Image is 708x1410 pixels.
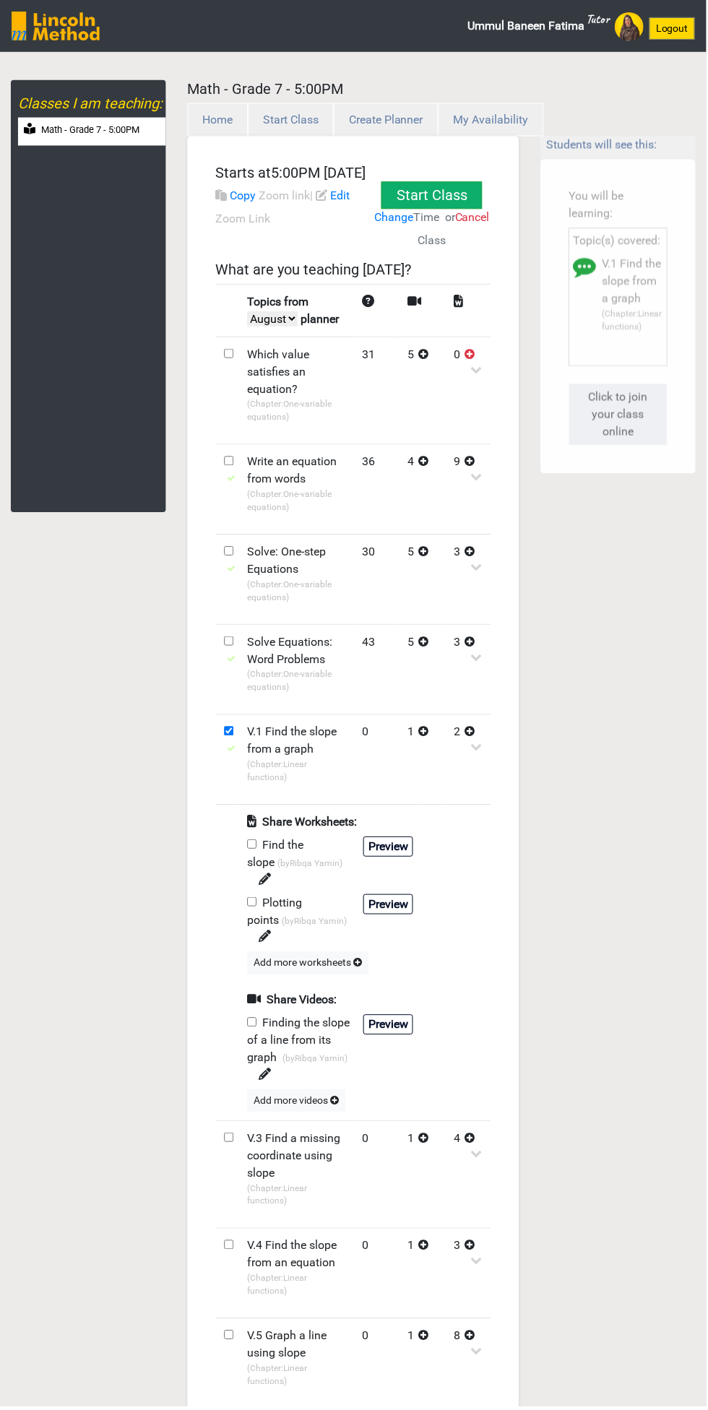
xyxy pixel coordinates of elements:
td: 1 [400,1123,446,1231]
a: Math - Grade 7 - 5:00PM [18,118,166,146]
div: Finding the slope of a line from its graph [248,1017,354,1086]
p: (Chapter: Linear functions ) [248,1275,345,1301]
p: (Chapter: Linear functions ) [248,760,345,786]
td: 43 [354,626,400,716]
td: 3 [446,1231,492,1321]
span: Time [414,211,440,225]
label: | [216,188,374,228]
a: My Availability [439,113,545,126]
label: Solve Equations: Word Problems [248,635,345,670]
button: Preview [364,839,414,859]
td: 1 [400,716,446,806]
p: (Chapter: Linear functions ) [248,1365,345,1391]
span: or [446,211,456,225]
td: 5 [400,535,446,626]
label: Solve: One-step Equations [248,545,345,579]
label: Students will see this: [548,137,658,154]
button: Home [188,103,249,137]
button: Start Class [382,182,483,209]
img: SGY6awQAAAABJRU5ErkJggg== [12,12,100,40]
label: V.3 Find a missing coordinate using slope [248,1133,345,1185]
label: Math - Grade 7 - 5:00PM [41,123,139,137]
td: 0 [354,1231,400,1321]
p: (Chapter: One-variable equations ) [248,399,345,425]
sup: Tutor [587,11,610,27]
label: Copy [230,188,256,205]
label: Change [375,209,414,227]
td: 0 [446,337,492,445]
button: Add more videos [248,1092,346,1115]
td: 0 [354,1123,400,1231]
td: 36 [354,445,400,535]
td: 30 [354,535,400,626]
button: Create Planner [334,103,439,137]
td: 3 [446,626,492,716]
label: Which value satisfies an equation? [248,347,345,399]
td: 4 [446,1123,492,1231]
p: (Chapter: Linear functions ) [603,308,665,334]
label: Edit [331,188,350,205]
button: Click to join your class online [570,384,669,446]
td: 3 [446,535,492,626]
a: Start Class [249,113,334,126]
label: V.1 Find the slope from a graph [603,256,665,308]
div: Find the slope [248,839,354,891]
p: (Chapter: One-variable equations ) [248,579,345,605]
label: V.1 Find the slope from a graph [248,725,345,760]
label: Topic(s) covered: [574,233,662,250]
button: Add more worksheets [248,954,369,977]
td: 4 [400,445,446,535]
button: Preview [364,1017,414,1037]
span: (by Ribqa Yamin ) [278,860,343,870]
td: 5 [400,337,446,445]
p: (Chapter: One-variable equations ) [248,489,345,515]
img: Avatar [616,12,645,41]
label: Share Worksheets: [248,816,358,833]
label: Write an equation from words [248,454,345,489]
span: Ummul Baneen Fatima [469,12,610,40]
a: Create Planner [334,113,439,126]
label: Cancel [456,209,491,227]
label: V.4 Find the slope from an equation [248,1240,345,1275]
label: V.5 Graph a line using slope [248,1331,345,1365]
p: (Chapter: One-variable equations ) [248,670,345,696]
h5: Math - Grade 7 - 5:00PM [188,80,697,98]
span: Zoom link [259,189,311,203]
span: (by Ribqa Yamin ) [282,918,347,928]
p: (Chapter: Linear functions ) [248,1185,345,1211]
td: 1 [400,1231,446,1321]
td: 5 [400,626,446,716]
button: Preview [364,896,414,917]
h5: What are you teaching [DATE]? [216,261,492,279]
td: Topics from planner [239,285,354,337]
span: Zoom Link [216,212,271,226]
td: 0 [354,716,400,806]
label: You will be learning: [570,188,669,222]
div: Plotting points [248,896,354,948]
button: Logout [651,17,696,40]
h5: Starts at 5:00PM [DATE] [216,165,374,182]
a: Home [188,113,249,126]
span: (by Ribqa Yamin ) [283,1056,348,1066]
td: 2 [446,716,492,806]
h5: Classes I am teaching: [18,95,166,112]
label: Share Videos: [248,994,337,1011]
button: My Availability [439,103,545,137]
td: 31 [354,337,400,445]
span: Class [419,234,447,248]
button: Start Class [249,103,334,137]
td: 9 [446,445,492,535]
